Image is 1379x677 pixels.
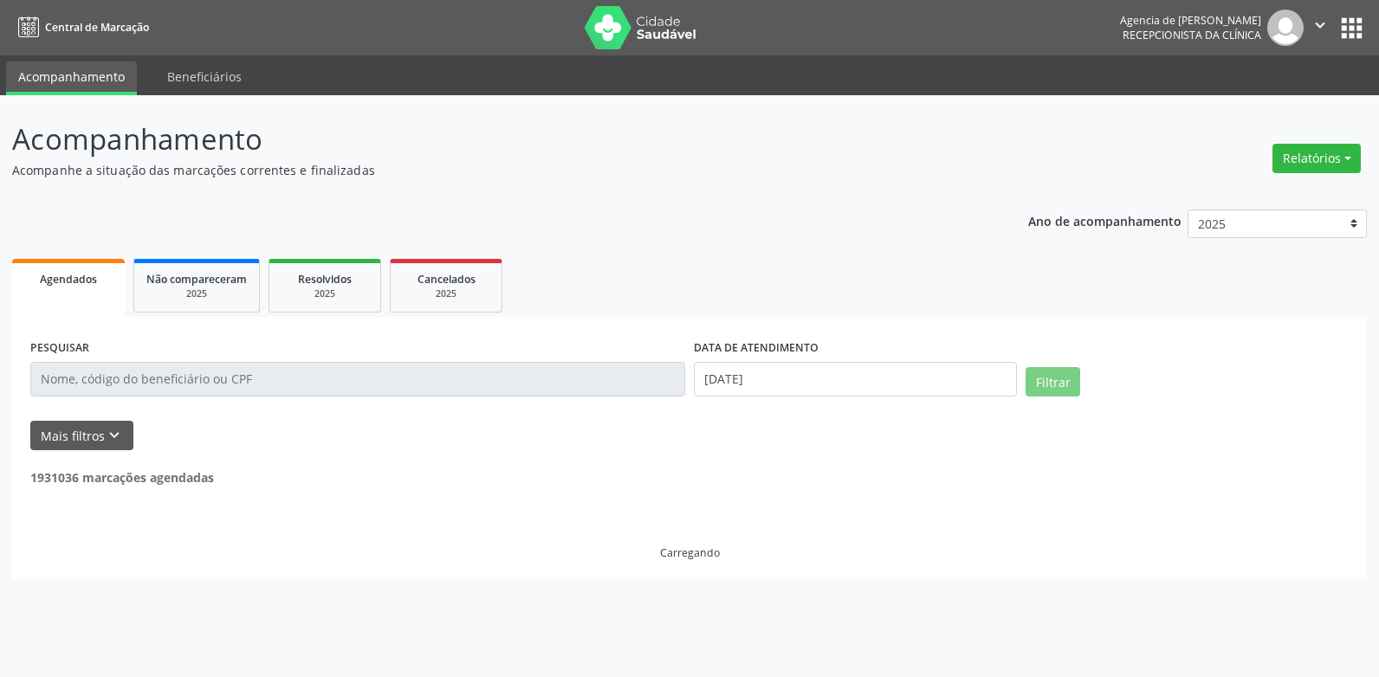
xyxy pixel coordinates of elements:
[418,272,476,287] span: Cancelados
[1337,13,1367,43] button: apps
[1267,10,1304,46] img: img
[298,272,352,287] span: Resolvidos
[1028,210,1182,231] p: Ano de acompanhamento
[1311,16,1330,35] i: 
[146,272,247,287] span: Não compareceram
[12,118,961,161] p: Acompanhamento
[12,161,961,179] p: Acompanhe a situação das marcações correntes e finalizadas
[1272,144,1361,173] button: Relatórios
[1120,13,1261,28] div: Agencia de [PERSON_NAME]
[30,421,133,451] button: Mais filtroskeyboard_arrow_down
[1123,28,1261,42] span: Recepcionista da clínica
[1304,10,1337,46] button: 
[6,61,137,95] a: Acompanhamento
[403,287,489,300] div: 2025
[660,545,720,560] div: Carregando
[282,287,368,300] div: 2025
[155,61,254,92] a: Beneficiários
[30,362,685,397] input: Nome, código do beneficiário ou CPF
[146,287,247,300] div: 2025
[12,13,149,42] a: Central de Marcação
[40,272,97,287] span: Agendados
[45,20,149,35] span: Central de Marcação
[30,469,214,486] strong: 1931036 marcações agendadas
[694,362,1017,397] input: Selecione um intervalo
[1026,367,1080,397] button: Filtrar
[694,335,819,362] label: DATA DE ATENDIMENTO
[30,335,89,362] label: PESQUISAR
[105,426,124,445] i: keyboard_arrow_down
